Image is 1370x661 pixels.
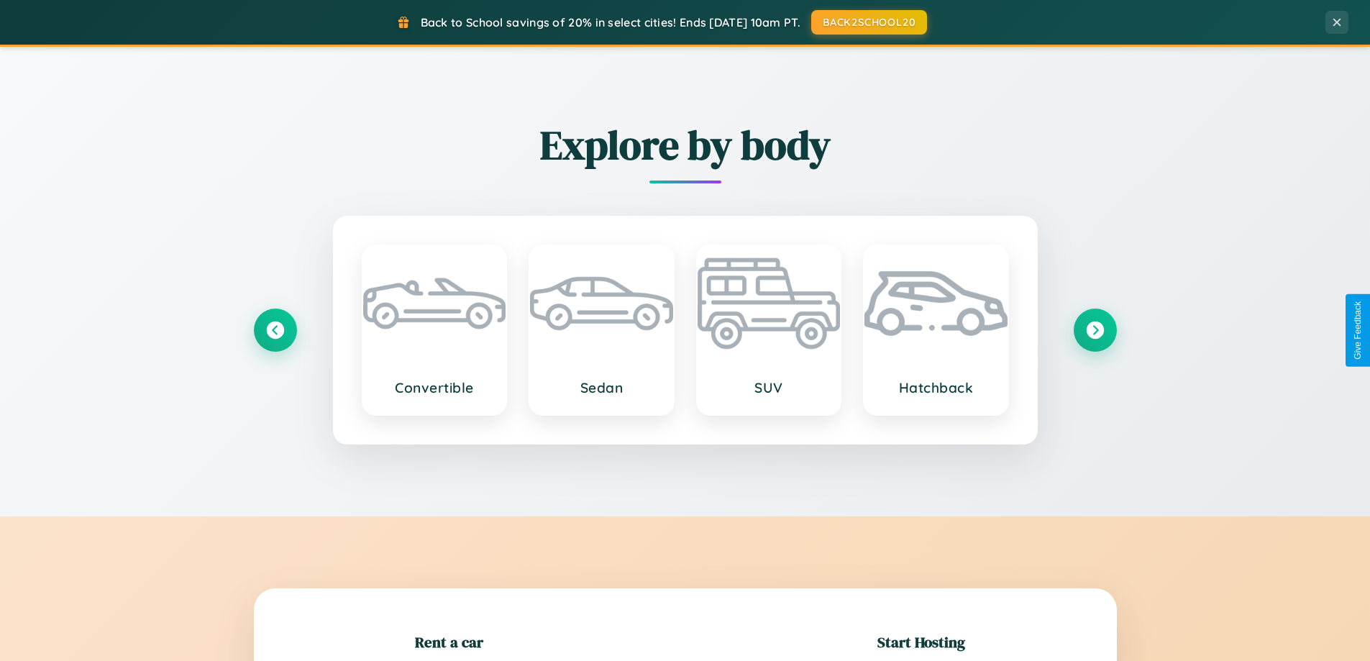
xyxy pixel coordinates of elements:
span: Back to School savings of 20% in select cities! Ends [DATE] 10am PT. [421,15,800,29]
h3: Hatchback [879,379,993,396]
div: Give Feedback [1353,301,1363,360]
h3: Convertible [378,379,492,396]
h3: SUV [712,379,826,396]
h2: Explore by body [254,117,1117,173]
h2: Rent a car [415,632,483,652]
button: BACK2SCHOOL20 [811,10,927,35]
h3: Sedan [544,379,659,396]
h2: Start Hosting [877,632,965,652]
